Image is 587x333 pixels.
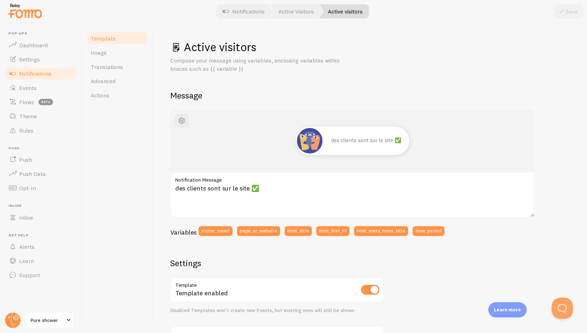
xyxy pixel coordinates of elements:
[170,228,197,236] h3: Variables
[26,312,74,329] a: Pure shower
[19,127,33,134] span: Rules
[86,60,149,74] a: Translations
[170,40,570,54] h1: Active visitors
[4,167,78,181] a: Push Data
[86,45,149,60] a: Image
[297,128,322,154] img: Fomo
[19,272,40,279] span: Support
[4,38,78,52] a: Dashboard
[91,35,116,42] span: Template
[31,316,64,324] span: Pure shower
[19,42,48,49] span: Dashboard
[170,307,384,314] div: Disabled Templates won't create new Events, but existing ones will still be shown
[19,184,36,192] span: Opt-In
[19,156,32,163] span: Push
[86,31,149,45] a: Template
[198,226,233,236] button: visitor_count
[4,152,78,167] a: Push
[284,226,312,236] button: html_title
[91,49,107,56] span: Image
[7,2,43,20] img: fomo-relay-logo-orange.svg
[91,63,123,70] span: Translations
[354,226,408,236] button: html_meta_fomo_title
[91,92,110,99] span: Actions
[170,57,341,73] p: Compose your message using variables, enclosing variables within braces such as {{ variable }}
[91,77,116,85] span: Advanced
[19,243,34,250] span: Alerts
[4,81,78,95] a: Events
[4,95,78,109] a: Flows beta
[237,226,280,236] button: page_or_website
[494,306,521,313] p: Learn more
[4,109,78,123] a: Theme
[19,170,46,177] span: Push Data
[551,297,573,319] iframe: Help Scout Beacon - Open
[86,88,149,102] a: Actions
[9,31,78,36] span: Pop-ups
[9,204,78,208] span: Inline
[9,233,78,238] span: Get Help
[19,84,37,91] span: Events
[170,90,570,101] h2: Message
[170,258,384,269] h2: Settings
[19,257,34,264] span: Learn
[19,214,33,221] span: Inline
[316,226,349,236] button: html_first_h1
[86,74,149,88] a: Advanced
[38,99,53,105] span: beta
[4,240,78,254] a: Alerts
[4,181,78,195] a: Opt-In
[4,210,78,225] a: Inline
[4,66,78,81] a: Notifications
[488,302,527,317] div: Learn more
[170,277,384,303] div: Template enabled
[19,70,52,77] span: Notifications
[4,123,78,138] a: Rules
[19,56,40,63] span: Settings
[412,226,444,236] button: time_period
[4,268,78,282] a: Support
[9,146,78,151] span: Push
[170,172,534,184] label: Notification Message
[4,254,78,268] a: Learn
[4,52,78,66] a: Settings
[331,138,402,144] p: des clients sont sur le site ✅
[19,98,34,106] span: Flows
[19,113,37,120] span: Theme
